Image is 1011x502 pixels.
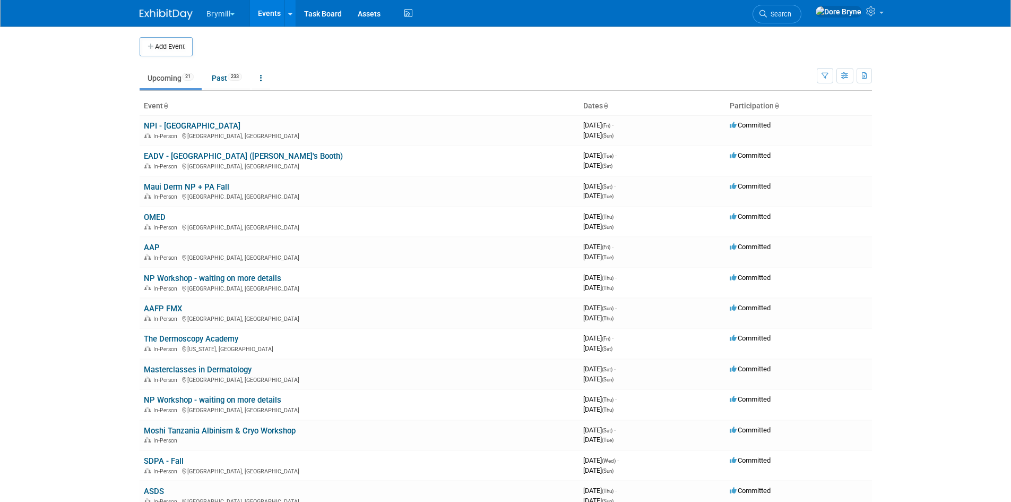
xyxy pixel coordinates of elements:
span: [DATE] [583,436,613,444]
span: Committed [730,212,771,220]
span: [DATE] [583,456,619,464]
span: [DATE] [583,223,613,231]
span: - [615,304,617,312]
span: [DATE] [583,334,613,342]
span: - [614,426,616,434]
span: (Tue) [602,193,613,199]
a: AAP [144,243,160,252]
a: Search [753,5,801,23]
span: 233 [228,73,242,81]
div: [GEOGRAPHIC_DATA], [GEOGRAPHIC_DATA] [144,223,575,231]
div: [GEOGRAPHIC_DATA], [GEOGRAPHIC_DATA] [144,192,575,200]
div: [GEOGRAPHIC_DATA], [GEOGRAPHIC_DATA] [144,253,575,261]
span: - [617,456,619,464]
span: - [615,151,617,159]
span: [DATE] [583,274,617,282]
span: In-Person [153,133,180,140]
a: Upcoming21 [140,68,202,88]
span: In-Person [153,163,180,170]
span: [DATE] [583,304,617,312]
span: - [615,212,617,220]
span: Committed [730,365,771,373]
span: [DATE] [583,212,617,220]
span: (Sun) [602,305,613,311]
span: - [612,243,613,251]
span: [DATE] [583,131,613,139]
a: Past233 [204,68,250,88]
span: In-Person [153,254,180,261]
span: - [612,121,613,129]
span: (Thu) [602,488,613,494]
th: Dates [579,97,725,115]
span: [DATE] [583,121,613,129]
span: - [614,182,616,190]
span: (Thu) [602,275,613,281]
span: Committed [730,395,771,403]
span: (Sun) [602,133,613,139]
span: [DATE] [583,284,613,292]
img: In-Person Event [144,285,151,291]
span: [DATE] [583,395,617,403]
a: EADV - [GEOGRAPHIC_DATA] ([PERSON_NAME]'s Booth) [144,151,343,161]
a: SDPA - Fall [144,456,184,466]
span: [DATE] [583,365,616,373]
span: Committed [730,182,771,190]
a: NP Workshop - waiting on more details [144,274,281,283]
img: In-Person Event [144,224,151,229]
img: In-Person Event [144,437,151,443]
img: In-Person Event [144,407,151,412]
a: Sort by Start Date [603,101,608,110]
span: Committed [730,426,771,434]
span: (Sat) [602,367,612,372]
span: [DATE] [583,314,613,322]
span: In-Person [153,407,180,414]
div: [GEOGRAPHIC_DATA], [GEOGRAPHIC_DATA] [144,284,575,292]
div: [US_STATE], [GEOGRAPHIC_DATA] [144,344,575,353]
span: [DATE] [583,151,617,159]
div: [GEOGRAPHIC_DATA], [GEOGRAPHIC_DATA] [144,466,575,475]
span: (Wed) [602,458,616,464]
span: In-Person [153,468,180,475]
th: Participation [725,97,872,115]
a: AAFP FMX [144,304,182,313]
span: (Tue) [602,153,613,159]
a: NP Workshop - waiting on more details [144,395,281,405]
img: In-Person Event [144,193,151,199]
span: Committed [730,487,771,495]
img: In-Person Event [144,316,151,321]
span: 21 [182,73,194,81]
span: In-Person [153,316,180,322]
span: - [615,487,617,495]
span: Committed [730,121,771,129]
span: - [612,334,613,342]
img: In-Person Event [144,133,151,138]
span: (Thu) [602,397,613,403]
span: [DATE] [583,344,612,352]
div: [GEOGRAPHIC_DATA], [GEOGRAPHIC_DATA] [144,314,575,322]
div: [GEOGRAPHIC_DATA], [GEOGRAPHIC_DATA] [144,405,575,414]
span: [DATE] [583,253,613,261]
span: (Sat) [602,184,612,190]
span: Committed [730,151,771,159]
img: Dore Bryne [815,6,862,18]
a: The Dermoscopy Academy [144,334,238,344]
span: (Thu) [602,285,613,291]
span: [DATE] [583,161,612,169]
span: In-Person [153,193,180,200]
span: In-Person [153,437,180,444]
span: (Sat) [602,163,612,169]
span: [DATE] [583,192,613,200]
div: [GEOGRAPHIC_DATA], [GEOGRAPHIC_DATA] [144,375,575,384]
span: (Thu) [602,214,613,220]
span: Search [767,10,791,18]
span: - [615,274,617,282]
span: (Fri) [602,123,610,129]
span: [DATE] [583,375,613,383]
span: [DATE] [583,426,616,434]
span: - [615,395,617,403]
span: (Tue) [602,437,613,443]
span: (Sat) [602,346,612,352]
span: (Sun) [602,224,613,230]
a: Moshi Tanzania Albinism & Cryo Workshop [144,426,296,436]
span: (Sun) [602,377,613,382]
